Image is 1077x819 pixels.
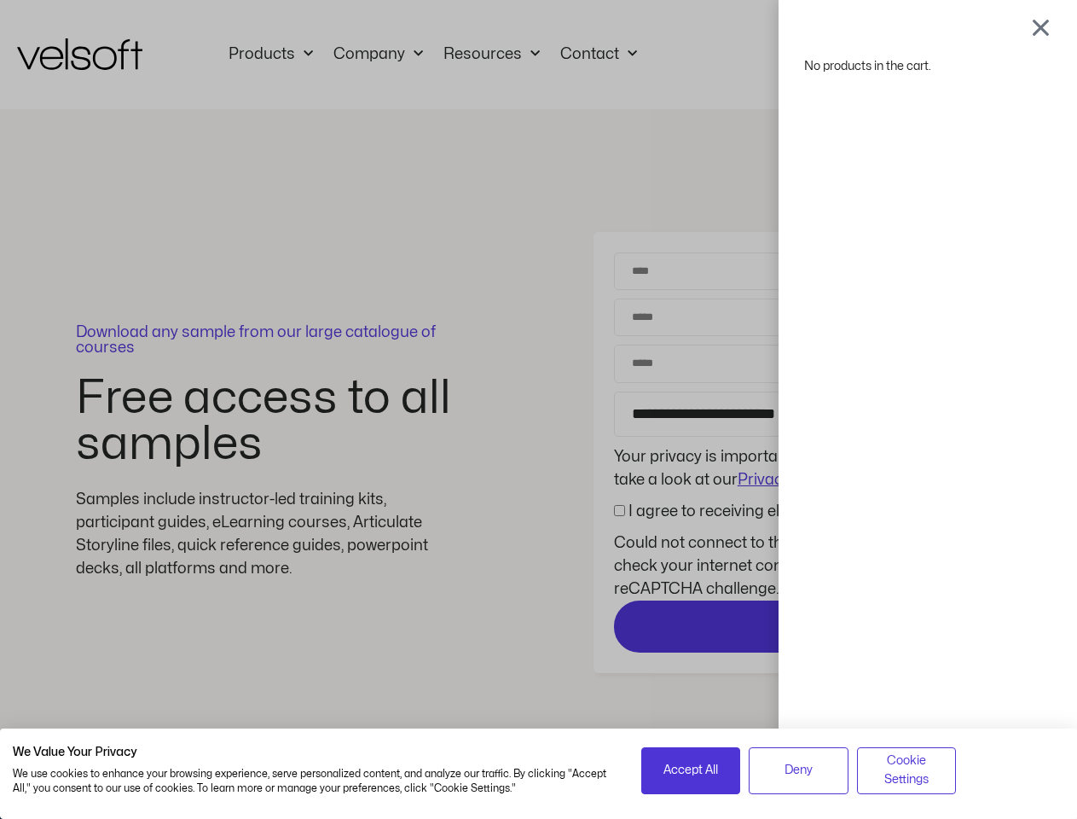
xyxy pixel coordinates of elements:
button: Adjust cookie preferences [857,747,957,794]
div: No products in the cart. [804,55,1051,78]
span: Cookie Settings [868,752,946,790]
button: Accept all cookies [641,747,741,794]
span: Deny [785,761,813,780]
h2: We Value Your Privacy [13,745,616,760]
button: Deny all cookies [749,747,848,794]
p: We use cookies to enhance your browsing experience, serve personalized content, and analyze our t... [13,767,616,796]
span: Accept All [663,761,718,780]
